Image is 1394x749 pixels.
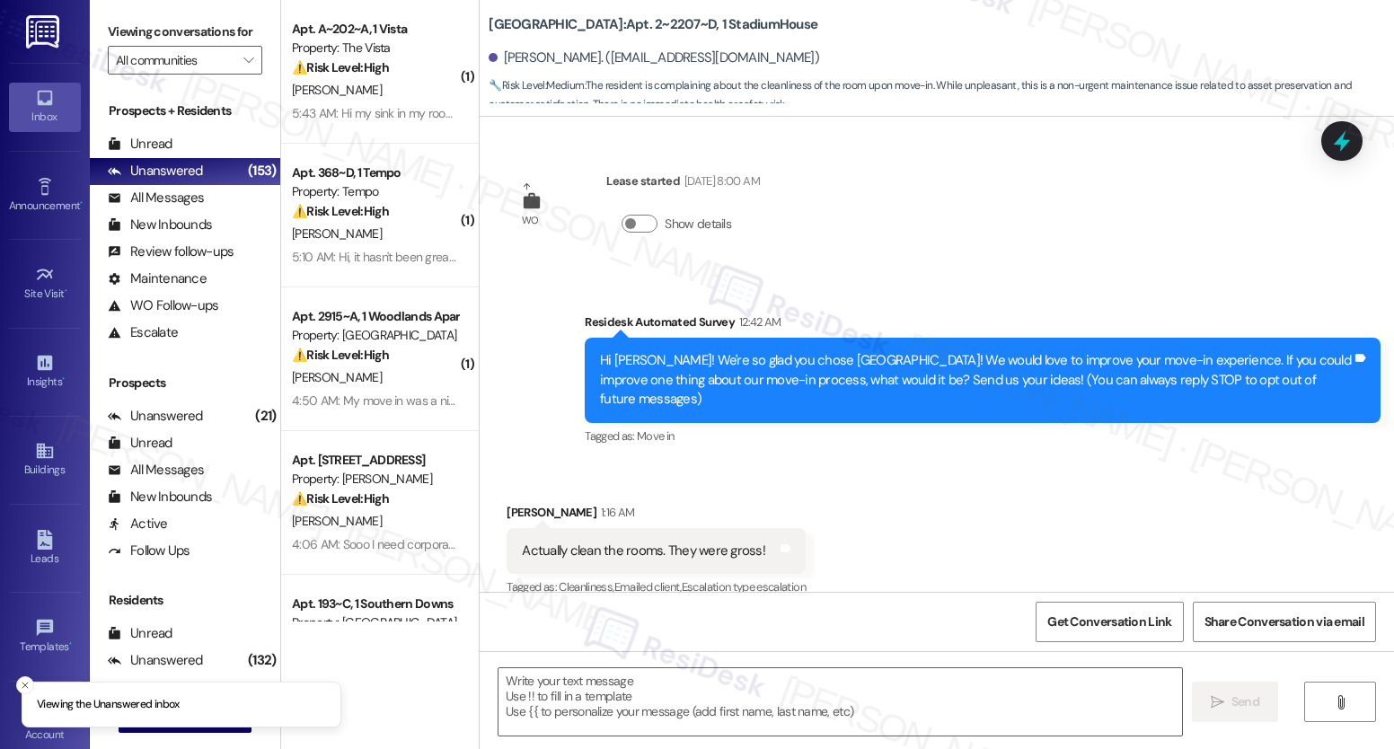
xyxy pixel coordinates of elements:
[522,211,539,230] div: WO
[489,48,819,67] div: [PERSON_NAME]. ([EMAIL_ADDRESS][DOMAIN_NAME])
[292,82,382,98] span: [PERSON_NAME]
[1192,682,1279,722] button: Send
[1231,692,1259,711] span: Send
[108,18,262,46] label: Viewing conversations for
[559,579,613,595] span: Cleanliness ,
[522,542,765,560] div: Actually clean the rooms. They were gross!
[80,197,83,209] span: •
[606,172,759,197] div: Lease started
[292,163,458,182] div: Apt. 368~D, 1 Tempo
[292,613,458,632] div: Property: [GEOGRAPHIC_DATA]
[108,542,190,560] div: Follow Ups
[292,39,458,57] div: Property: The Vista
[90,101,280,120] div: Prospects + Residents
[292,451,458,470] div: Apt. [STREET_ADDRESS]
[16,676,34,694] button: Close toast
[596,503,634,522] div: 1:16 AM
[108,624,172,643] div: Unread
[292,595,458,613] div: Apt. 193~C, 1 Southern Downs
[9,348,81,396] a: Insights •
[637,428,674,444] span: Move in
[108,434,172,453] div: Unread
[292,182,458,201] div: Property: Tempo
[585,423,1381,449] div: Tagged as:
[9,612,81,661] a: Templates •
[292,307,458,326] div: Apt. 2915~A, 1 Woodlands Apartments 721
[243,53,253,67] i: 
[1204,612,1364,631] span: Share Conversation via email
[585,313,1381,338] div: Residesk Automated Survey
[507,503,805,528] div: [PERSON_NAME]
[108,488,212,507] div: New Inbounds
[292,347,389,363] strong: ⚠️ Risk Level: High
[292,513,382,529] span: [PERSON_NAME]
[26,15,63,48] img: ResiDesk Logo
[108,461,204,480] div: All Messages
[292,105,816,121] div: 5:43 AM: Hi my sink in my room is not draining and I need to use it can we have someone fix it pl...
[9,436,81,484] a: Buildings
[90,374,280,392] div: Prospects
[108,189,204,207] div: All Messages
[489,78,584,93] strong: 🔧 Risk Level: Medium
[489,76,1394,115] span: : The resident is complaining about the cleanliness of the room upon move-in. While unpleasant, t...
[108,515,168,533] div: Active
[9,260,81,308] a: Site Visit •
[37,697,180,713] p: Viewing the Unanswered inbox
[1334,695,1347,709] i: 
[292,490,389,507] strong: ⚠️ Risk Level: High
[665,215,731,234] label: Show details
[69,638,72,650] span: •
[292,59,389,75] strong: ⚠️ Risk Level: High
[108,296,218,315] div: WO Follow-ups
[9,524,81,573] a: Leads
[1047,612,1171,631] span: Get Conversation Link
[62,373,65,385] span: •
[1193,602,1376,642] button: Share Conversation via email
[90,591,280,610] div: Residents
[292,203,389,219] strong: ⚠️ Risk Level: High
[1036,602,1183,642] button: Get Conversation Link
[65,285,67,297] span: •
[292,470,458,489] div: Property: [PERSON_NAME]
[108,651,203,670] div: Unanswered
[735,313,781,331] div: 12:42 AM
[108,269,207,288] div: Maintenance
[108,407,203,426] div: Unanswered
[108,162,203,181] div: Unanswered
[108,216,212,234] div: New Inbounds
[614,579,682,595] span: Emailed client ,
[680,172,760,190] div: [DATE] 8:00 AM
[292,225,382,242] span: [PERSON_NAME]
[292,369,382,385] span: [PERSON_NAME]
[108,242,234,261] div: Review follow-ups
[9,701,81,749] a: Account
[489,15,817,34] b: [GEOGRAPHIC_DATA]: Apt. 2~2207~D, 1 StadiumHouse
[292,20,458,39] div: Apt. A~202~A, 1 Vista
[600,351,1352,409] div: Hi [PERSON_NAME]! We're so glad you chose [GEOGRAPHIC_DATA]! We would love to improve your move-i...
[116,46,234,75] input: All communities
[1211,695,1224,709] i: 
[9,83,81,131] a: Inbox
[507,574,805,600] div: Tagged as:
[108,323,178,342] div: Escalate
[292,536,540,552] div: 4:06 AM: Sooo I need corporate phone number
[682,579,806,595] span: Escalation type escalation
[108,135,172,154] div: Unread
[251,402,280,430] div: (21)
[243,157,280,185] div: (153)
[243,647,280,674] div: (132)
[292,326,458,345] div: Property: [GEOGRAPHIC_DATA]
